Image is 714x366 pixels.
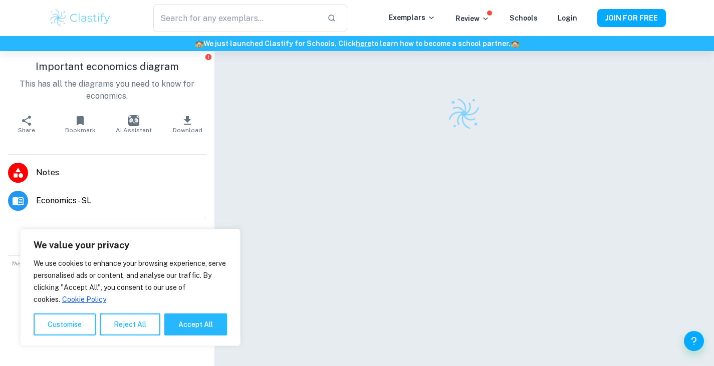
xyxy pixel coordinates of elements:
[49,8,112,28] img: Clastify logo
[173,127,202,134] span: Download
[65,127,96,134] span: Bookmark
[34,257,227,305] p: We use cookies to enhance your browsing experience, serve personalised ads or content, and analys...
[164,313,227,335] button: Accept All
[153,4,319,32] input: Search for any exemplars...
[54,110,107,138] button: Bookmark
[161,110,214,138] button: Download
[356,40,371,48] a: here
[511,40,519,48] span: 🏫
[107,110,161,138] button: AI Assistant
[8,78,206,102] p: This has all the diagrams you need to know for economics.
[116,127,152,134] span: AI Assistant
[34,313,96,335] button: Customise
[389,12,435,23] p: Exemplars
[100,313,160,335] button: Reject All
[684,331,704,351] button: Help and Feedback
[34,239,227,251] p: We value your privacy
[20,229,241,346] div: We value your privacy
[8,59,206,74] h1: Important economics diagram
[18,127,35,134] span: Share
[445,95,484,133] img: Clastify logo
[36,167,206,179] span: Notes
[205,53,212,61] button: Report issue
[62,295,107,304] a: Cookie Policy
[597,9,666,27] button: JOIN FOR FREE
[558,14,577,22] a: Login
[455,13,490,24] p: Review
[2,38,712,49] h6: We just launched Clastify for Schools. Click to learn how to become a school partner.
[510,14,538,22] a: Schools
[128,115,139,126] img: AI Assistant
[4,260,210,275] span: This is an example of past student work. Do not copy or submit as your own. Use to understand the...
[36,195,206,207] span: Economics - SL
[195,40,203,48] span: 🏫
